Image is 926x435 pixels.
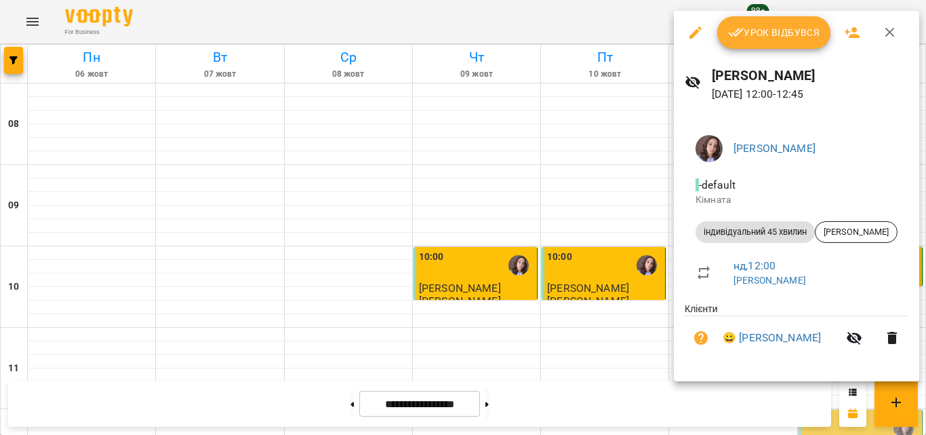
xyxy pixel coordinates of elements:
[728,24,820,41] span: Урок відбувся
[696,135,723,162] img: 8e6d9769290247367f0f90eeedd3a5ee.jpg
[815,221,898,243] div: [PERSON_NAME]
[685,322,717,354] button: Візит ще не сплачено. Додати оплату?
[696,178,738,191] span: - default
[733,259,776,272] a: нд , 12:00
[696,226,815,238] span: індивідуальний 45 хвилин
[816,226,897,238] span: [PERSON_NAME]
[733,275,806,286] a: [PERSON_NAME]
[733,142,816,155] a: [PERSON_NAME]
[685,302,908,365] ul: Клієнти
[717,16,831,49] button: Урок відбувся
[712,65,908,86] h6: [PERSON_NAME]
[723,330,821,346] a: 😀 [PERSON_NAME]
[696,193,898,207] p: Кімната
[712,86,908,102] p: [DATE] 12:00 - 12:45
